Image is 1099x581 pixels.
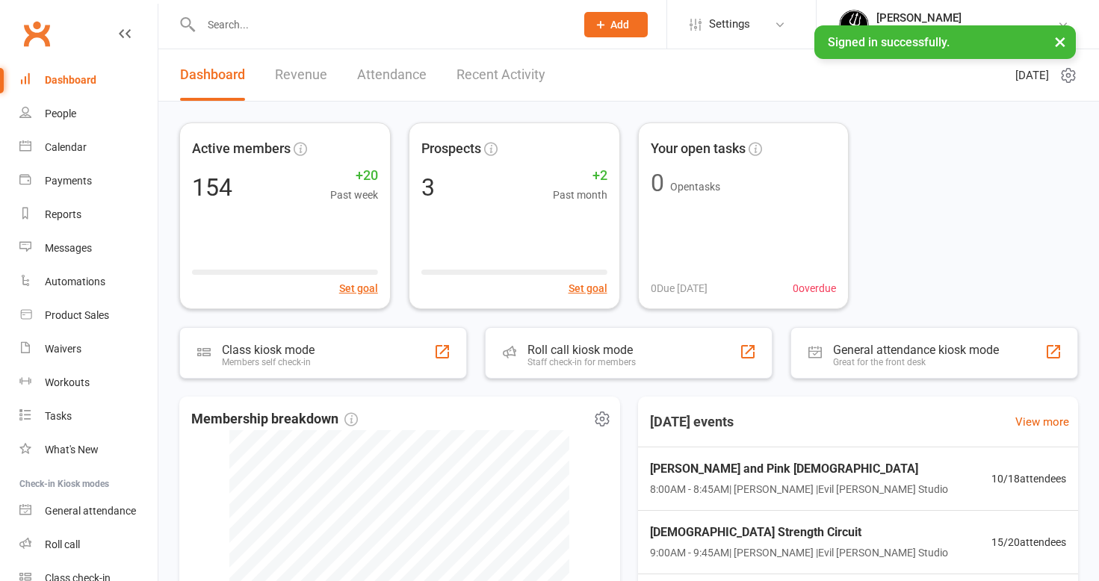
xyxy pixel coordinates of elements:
[19,494,158,528] a: General attendance kiosk mode
[45,108,76,119] div: People
[709,7,750,41] span: Settings
[45,74,96,86] div: Dashboard
[19,97,158,131] a: People
[421,138,481,160] span: Prospects
[45,309,109,321] div: Product Sales
[339,280,378,296] button: Set goal
[330,187,378,203] span: Past week
[275,49,327,101] a: Revenue
[191,408,358,430] span: Membership breakdown
[584,12,648,37] button: Add
[839,10,869,40] img: thumb_image1652691556.png
[45,242,92,254] div: Messages
[991,534,1066,550] span: 15 / 20 attendees
[19,265,158,299] a: Automations
[828,35,950,49] span: Signed in successfully.
[19,528,158,562] a: Roll call
[651,171,664,195] div: 0
[357,49,427,101] a: Attendance
[1015,413,1069,431] a: View more
[991,470,1066,487] span: 10 / 18 attendees
[222,343,315,357] div: Class kiosk mode
[527,343,636,357] div: Roll call kiosk mode
[19,433,158,467] a: What's New
[833,343,999,357] div: General attendance kiosk mode
[19,400,158,433] a: Tasks
[45,505,136,517] div: General attendance
[45,276,105,288] div: Automations
[45,410,72,422] div: Tasks
[1015,66,1049,84] span: [DATE]
[19,63,158,97] a: Dashboard
[610,19,629,31] span: Add
[527,357,636,367] div: Staff check-in for members
[192,138,291,160] span: Active members
[45,444,99,456] div: What's New
[650,459,948,479] span: [PERSON_NAME] and Pink [DEMOGRAPHIC_DATA]
[876,11,1057,25] div: [PERSON_NAME]
[569,280,607,296] button: Set goal
[670,181,720,193] span: Open tasks
[330,165,378,187] span: +20
[19,366,158,400] a: Workouts
[421,175,435,199] div: 3
[180,49,245,101] a: Dashboard
[45,141,87,153] div: Calendar
[638,408,746,435] h3: [DATE] events
[1047,25,1074,58] button: ×
[650,481,948,497] span: 8:00AM - 8:45AM | [PERSON_NAME] | Evil [PERSON_NAME] Studio
[19,299,158,332] a: Product Sales
[45,538,80,550] div: Roll call
[18,15,55,52] a: Clubworx
[222,357,315,367] div: Members self check-in
[19,332,158,366] a: Waivers
[553,165,607,187] span: +2
[45,343,81,355] div: Waivers
[19,198,158,232] a: Reports
[651,138,746,160] span: Your open tasks
[19,164,158,198] a: Payments
[793,280,836,296] span: 0 overdue
[45,175,92,187] div: Payments
[192,175,232,199] div: 154
[19,232,158,265] a: Messages
[19,131,158,164] a: Calendar
[456,49,545,101] a: Recent Activity
[650,544,948,561] span: 9:00AM - 9:45AM | [PERSON_NAME] | Evil [PERSON_NAME] Studio
[876,25,1057,38] div: Evil [PERSON_NAME] Personal Training
[651,280,708,296] span: 0 Due [DATE]
[196,14,565,35] input: Search...
[833,357,999,367] div: Great for the front desk
[553,187,607,203] span: Past month
[45,208,81,220] div: Reports
[650,523,948,542] span: [DEMOGRAPHIC_DATA] Strength Circuit
[45,376,90,388] div: Workouts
